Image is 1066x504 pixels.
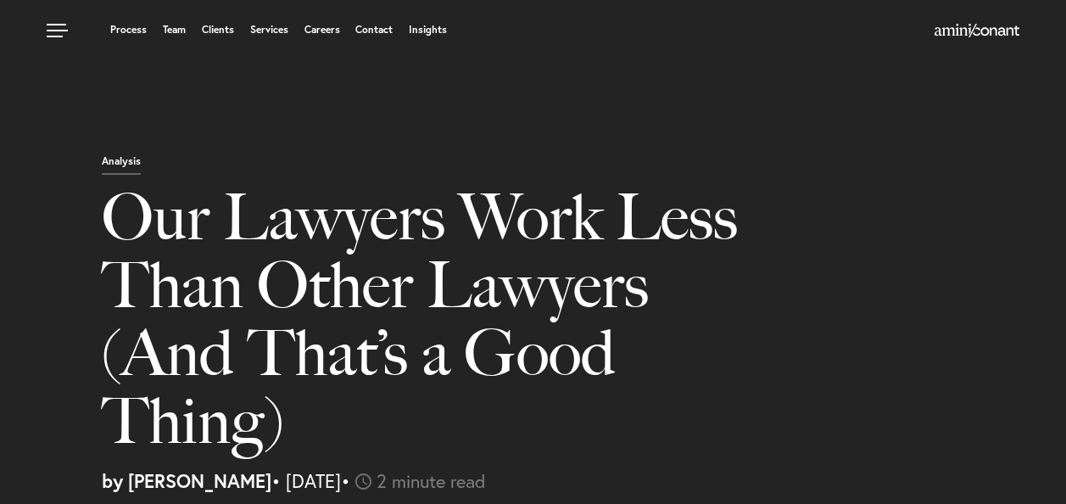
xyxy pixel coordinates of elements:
[355,25,393,35] a: Contact
[304,25,340,35] a: Careers
[409,25,447,35] a: Insights
[202,25,234,35] a: Clients
[102,468,271,493] strong: by [PERSON_NAME]
[355,473,371,490] img: icon-time-light.svg
[110,25,147,35] a: Process
[102,156,141,175] p: Analysis
[250,25,288,35] a: Services
[163,25,186,35] a: Team
[102,472,1053,490] p: • [DATE]
[102,183,768,472] h1: Our Lawyers Work Less Than Other Lawyers (And That’s a Good Thing)
[935,25,1019,38] a: Home
[377,468,486,493] span: 2 minute read
[935,24,1019,37] img: Amini & Conant
[341,468,350,493] span: •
